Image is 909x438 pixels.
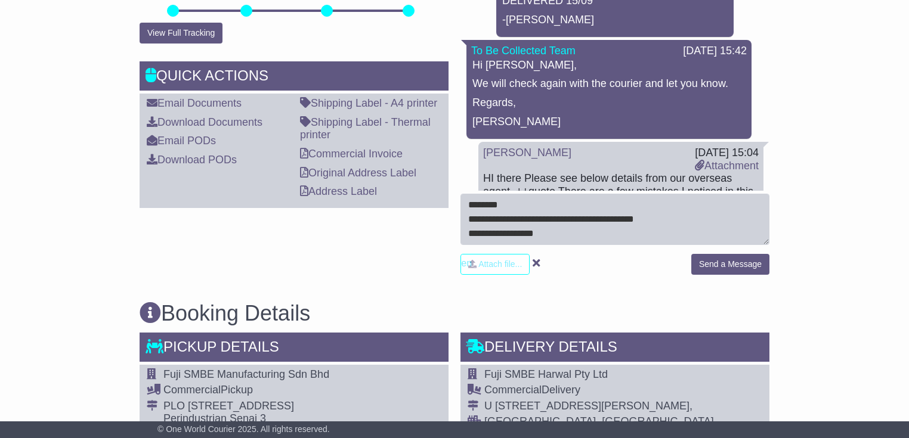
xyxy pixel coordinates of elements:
a: Original Address Label [300,167,416,179]
span: Fuji SMBE Manufacturing Sdn Bhd [163,368,329,380]
div: Perindustrian Senai 3 [163,412,382,425]
a: Address Label [300,185,377,197]
button: Send a Message [691,254,769,275]
span: Commercial [163,384,221,396]
p: [PERSON_NAME] [472,116,746,129]
span: © One World Courier 2025. All rights reserved. [157,424,330,434]
a: To Be Collected Team [471,45,576,57]
span: Commercial [484,384,542,396]
div: PLO [STREET_ADDRESS] [163,400,382,413]
p: Hi [PERSON_NAME], [472,59,746,72]
a: Commercial Invoice [300,148,403,160]
p: -[PERSON_NAME] [502,14,728,27]
div: Quick Actions [140,61,449,94]
div: [GEOGRAPHIC_DATA], [GEOGRAPHIC_DATA] [484,415,762,428]
a: Download PODs [147,154,237,166]
div: Delivery [484,384,762,397]
a: Download Documents [147,116,262,128]
p: Regards, [472,97,746,110]
span: Fuji SMBE Harwal Pty Ltd [484,368,608,380]
div: U [STREET_ADDRESS][PERSON_NAME], [484,400,762,413]
a: [PERSON_NAME] [483,147,571,159]
a: Email PODs [147,135,216,147]
div: Pickup [163,384,382,397]
p: We will check again with the courier and let you know. [472,77,746,91]
a: Attachment [695,160,759,172]
div: Delivery Details [460,333,769,365]
a: Shipping Label - A4 printer [300,97,437,109]
a: Shipping Label - Thermal printer [300,116,431,141]
a: Email Documents [147,97,242,109]
div: [DATE] 15:04 [695,147,759,160]
button: View Full Tracking [140,23,222,44]
h3: Booking Details [140,302,769,325]
div: [DATE] 15:42 [683,45,747,58]
div: Pickup Details [140,333,449,365]
div: HI there Please see below details from our overseas agent. ++quote There are a few mistakes I not... [483,172,759,288]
